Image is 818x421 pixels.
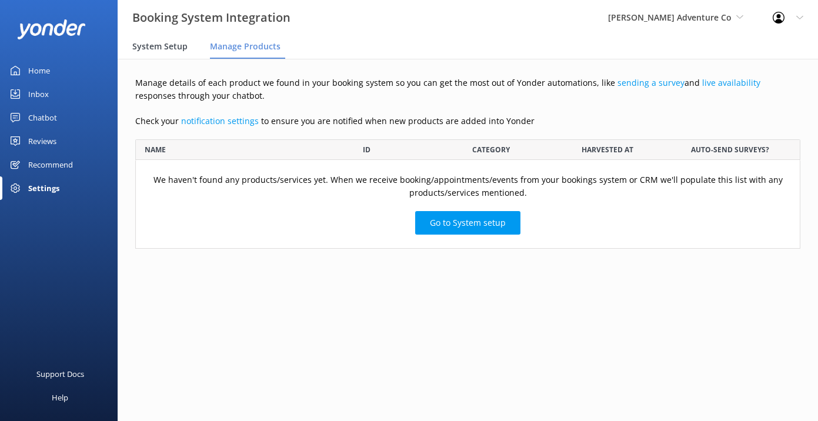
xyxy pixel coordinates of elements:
div: Inbox [28,82,49,106]
span: ID [363,144,370,155]
div: Settings [28,176,59,200]
div: Support Docs [36,362,84,386]
img: yonder-white-logo.png [18,19,85,39]
div: Help [52,386,68,409]
h3: Booking System Integration [132,8,291,27]
a: notification settings [181,115,259,126]
p: We haven't found any products/services yet. When we receive booking/appointments/events from your... [148,173,788,200]
a: Go to System setup [415,212,520,235]
span: Manage Products [210,41,281,52]
div: grid [135,160,800,248]
div: Chatbot [28,106,57,129]
div: Home [28,59,50,82]
span: AUTO-SEND SURVEYS? [691,144,769,155]
a: live availability [702,77,760,88]
span: HARVESTED AT [582,144,633,155]
span: [PERSON_NAME] Adventure Co [608,12,732,23]
div: Reviews [28,129,56,153]
span: NAME [145,144,166,155]
a: sending a survey [617,77,685,88]
span: System Setup [132,41,188,52]
span: CATEGORY [472,144,510,155]
div: Recommend [28,153,73,176]
p: Manage details of each product we found in your booking system so you can get the most out of Yon... [135,76,800,103]
p: Check your to ensure you are notified when new products are added into Yonder [135,115,800,128]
